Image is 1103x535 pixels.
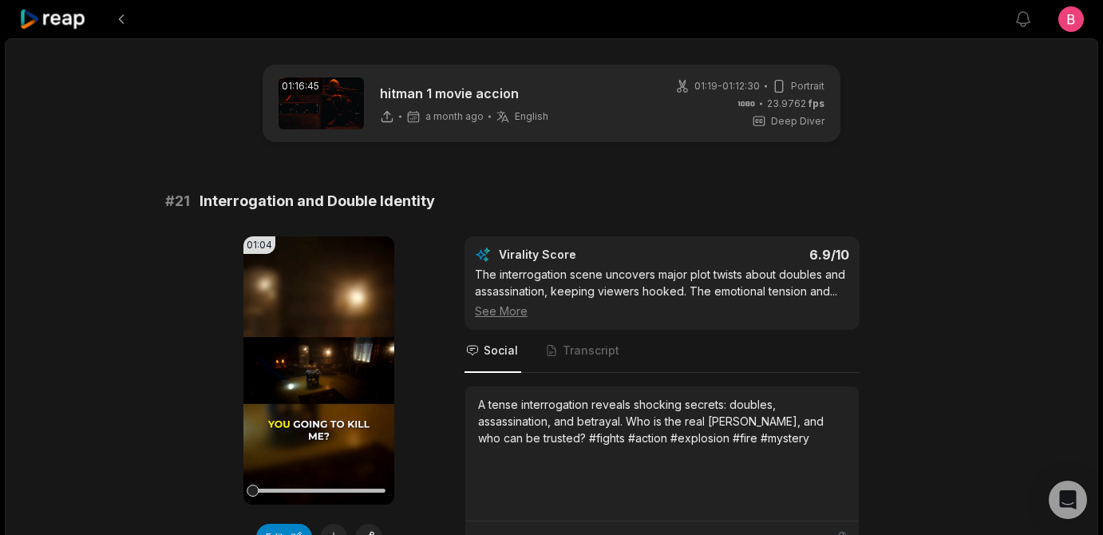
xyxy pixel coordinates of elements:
span: Deep Diver [771,114,824,129]
nav: Tabs [465,330,860,373]
p: hitman 1 movie accion [380,84,548,103]
span: fps [808,97,824,109]
div: The interrogation scene uncovers major plot twists about doubles and assassination, keeping viewe... [475,266,849,319]
span: Transcript [563,343,619,359]
span: 01:19 - 01:12:30 [694,79,760,93]
span: # 21 [165,190,190,212]
video: Your browser does not support mp4 format. [243,236,394,505]
span: English [515,110,548,123]
div: 6.9 /10 [678,247,850,263]
span: 23.9762 [767,97,824,111]
div: A tense interrogation reveals shocking secrets: doubles, assassination, and betrayal. Who is the ... [478,396,846,446]
div: 01:16:45 [279,77,322,95]
div: Virality Score [499,247,670,263]
span: Social [484,343,518,359]
div: Open Intercom Messenger [1049,481,1087,519]
div: See More [475,303,849,319]
span: Interrogation and Double Identity [200,190,435,212]
span: a month ago [425,110,484,123]
span: Portrait [791,79,824,93]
